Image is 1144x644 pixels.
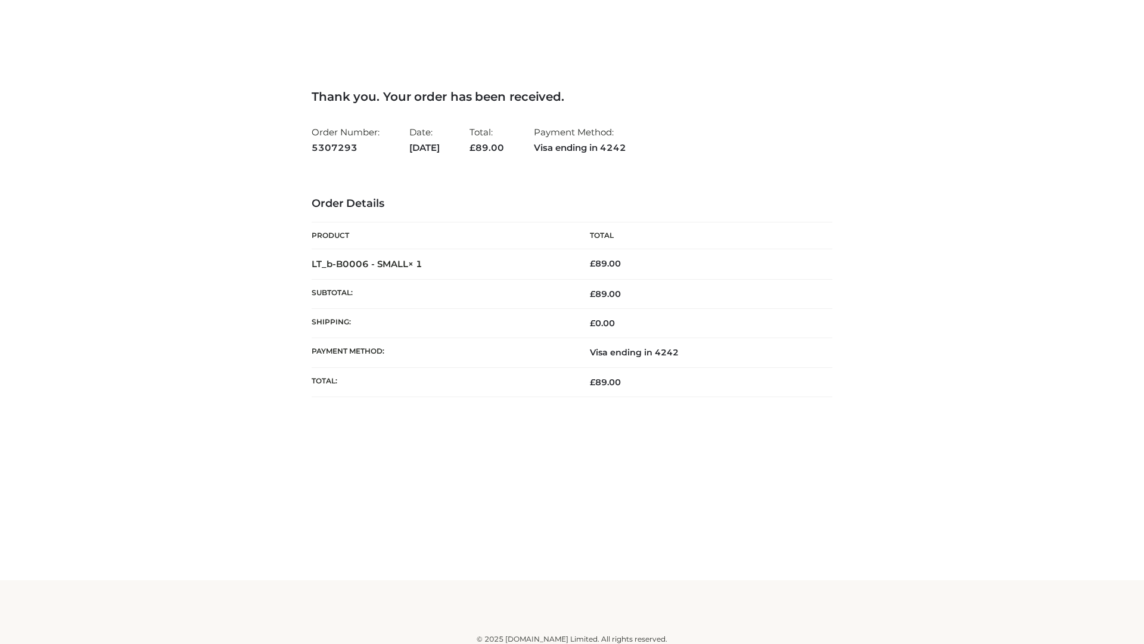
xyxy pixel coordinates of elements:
strong: 5307293 [312,140,380,156]
td: Visa ending in 4242 [572,338,832,367]
li: Total: [470,122,504,158]
span: £ [590,318,595,329]
h3: Order Details [312,197,832,210]
span: £ [590,258,595,269]
li: Order Number: [312,122,380,158]
span: 89.00 [470,142,504,153]
th: Total: [312,367,572,397]
strong: [DATE] [409,140,440,156]
strong: LT_b-B0006 - SMALL [312,258,422,270]
th: Subtotal: [312,279,572,308]
th: Shipping: [312,309,572,338]
th: Payment method: [312,338,572,367]
th: Total [572,222,832,249]
strong: × 1 [408,258,422,270]
span: £ [590,289,595,299]
span: £ [590,377,595,388]
bdi: 89.00 [590,258,621,269]
span: £ [470,142,475,153]
li: Payment Method: [534,122,626,158]
bdi: 0.00 [590,318,615,329]
strong: Visa ending in 4242 [534,140,626,156]
li: Date: [409,122,440,158]
h3: Thank you. Your order has been received. [312,89,832,104]
th: Product [312,222,572,249]
span: 89.00 [590,377,621,388]
span: 89.00 [590,289,621,299]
